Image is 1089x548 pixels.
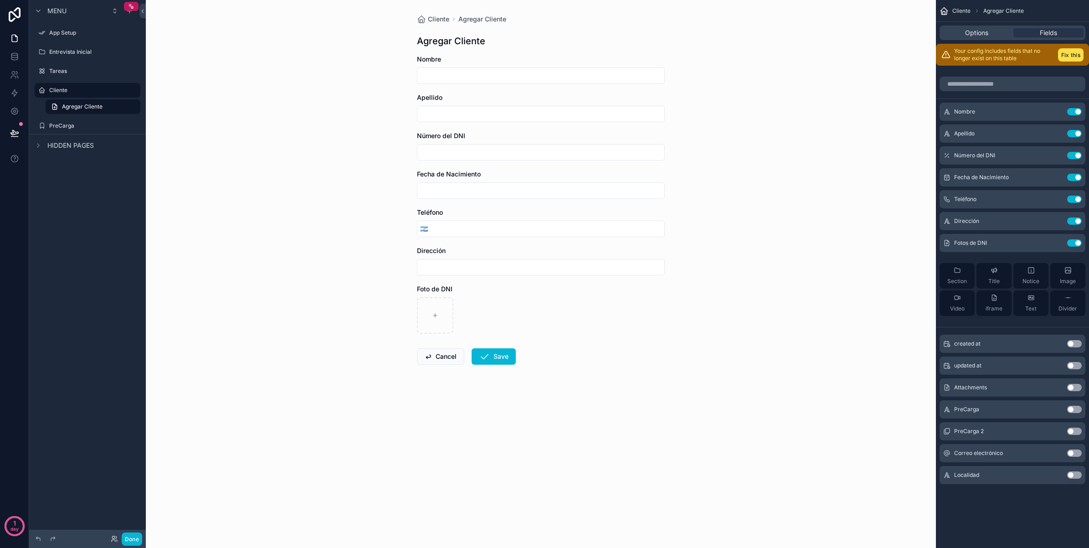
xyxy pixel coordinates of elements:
[983,7,1024,15] span: Agregar Cliente
[35,64,140,78] a: Tareas
[458,15,506,24] a: Agregar Cliente
[954,174,1009,181] span: Fecha de Nacimiento
[49,67,139,75] label: Tareas
[1050,263,1085,289] button: Image
[420,224,428,233] span: 🇦🇷
[954,340,981,347] span: created at
[49,122,139,129] label: PreCarga
[940,290,975,316] button: Video
[62,103,103,110] span: Agregar Cliente
[417,285,452,293] span: Foto de DNI
[10,522,19,535] p: day
[417,93,442,101] span: Apellido
[954,471,979,479] span: Localidad
[417,208,443,216] span: Teléfono
[954,108,975,115] span: Nombre
[49,48,139,56] label: Entrevista Inicial
[1025,305,1037,312] span: Text
[954,47,1054,62] p: Your config includes fields that no longer exist on this table
[954,384,987,391] span: Attachments
[46,99,140,114] a: Agregar Cliente
[952,7,971,15] span: Cliente
[1013,290,1048,316] button: Text
[417,348,464,365] button: Cancel
[1058,305,1077,312] span: Divider
[417,221,431,237] button: Select Button
[976,263,1012,289] button: Title
[428,15,449,24] span: Cliente
[35,119,140,133] a: PreCarga
[417,170,481,178] span: Fecha de Nacimiento
[940,263,975,289] button: Section
[954,428,984,435] span: PreCarga 2
[988,278,1000,285] span: Title
[417,247,446,254] span: Dirección
[417,35,485,47] h1: Agregar Cliente
[417,55,441,63] span: Nombre
[122,532,142,546] button: Done
[35,26,140,40] a: App Setup
[417,15,449,24] a: Cliente
[1013,263,1048,289] button: Notice
[1060,278,1076,285] span: Image
[49,87,135,94] label: Cliente
[1058,48,1084,62] button: Fix this
[950,305,965,312] span: Video
[13,519,16,528] p: 1
[954,450,1003,457] span: Correo electrónico
[47,141,94,150] span: Hidden pages
[954,130,975,137] span: Apellido
[47,6,67,16] span: Menu
[472,348,516,365] button: Save
[49,29,139,36] label: App Setup
[954,196,976,203] span: Teléfono
[976,290,1012,316] button: iframe
[954,152,995,159] span: Número del DNI
[1050,290,1085,316] button: Divider
[1040,28,1057,37] span: Fields
[965,28,988,37] span: Options
[417,132,465,140] span: Número del DNI
[35,45,140,59] a: Entrevista Inicial
[1022,278,1039,285] span: Notice
[954,362,981,369] span: updated at
[947,278,967,285] span: Section
[954,217,979,225] span: Dirección
[954,239,987,247] span: Fotos de DNI
[954,406,979,413] span: PreCarga
[986,305,1002,312] span: iframe
[35,83,140,98] a: Cliente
